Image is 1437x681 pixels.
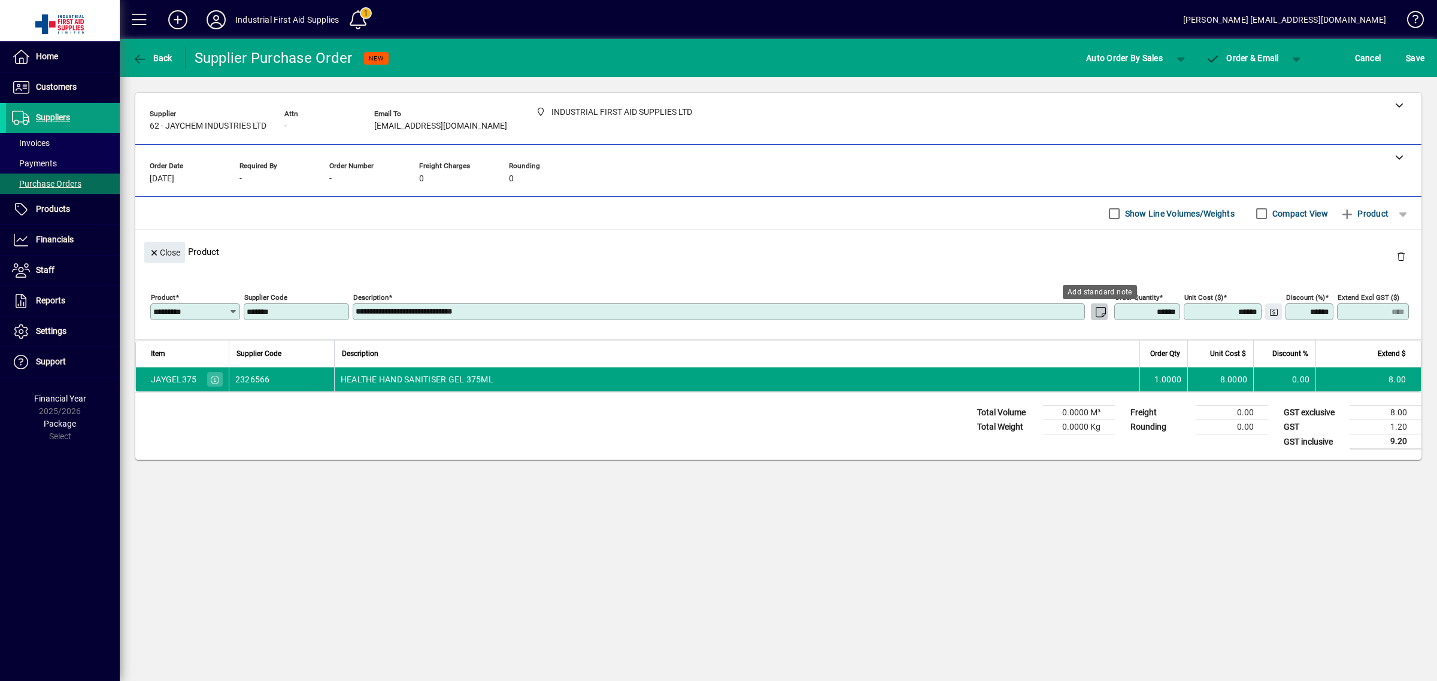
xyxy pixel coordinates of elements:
button: Delete [1387,242,1415,270]
div: Supplier Purchase Order [195,48,353,68]
span: - [284,121,287,131]
td: 0.00 [1253,367,1315,391]
app-page-header-button: Back [120,47,186,69]
span: Reports [36,296,65,305]
div: JAYGEL375 [151,373,196,385]
a: Knowledge Base [1398,2,1422,41]
td: 0.00 [1196,406,1268,420]
span: Products [36,204,70,214]
span: Product [1340,204,1389,223]
span: Unit Cost $ [1210,347,1246,360]
span: Extend $ [1378,347,1406,360]
label: Compact View [1270,208,1328,220]
mat-label: Product [151,293,175,302]
mat-label: Description [353,293,389,302]
td: Freight [1124,406,1196,420]
span: Customers [36,82,77,92]
span: Settings [36,326,66,336]
app-page-header-button: Delete [1387,251,1415,262]
span: Suppliers [36,113,70,122]
span: Order & Email [1206,53,1279,63]
span: Home [36,51,58,61]
a: Customers [6,72,120,102]
span: [EMAIL_ADDRESS][DOMAIN_NAME] [374,121,507,131]
label: Show Line Volumes/Weights [1123,208,1235,220]
td: 8.00 [1315,367,1421,391]
a: Payments [6,153,120,174]
div: Add standard note [1063,285,1137,299]
span: Package [44,419,76,428]
span: - [329,174,332,184]
td: 9.20 [1350,434,1421,449]
span: Supplier Code [237,347,281,360]
td: GST inclusive [1278,434,1350,449]
td: 2326566 [229,367,334,391]
td: 0.00 [1196,420,1268,434]
span: Staff [36,265,54,275]
button: Cancel [1352,47,1384,69]
mat-label: Discount (%) [1286,293,1325,302]
a: Settings [6,317,120,346]
td: 1.20 [1350,420,1421,434]
span: Cancel [1355,48,1381,68]
button: Change Price Levels [1265,303,1282,320]
a: Purchase Orders [6,174,120,194]
span: ave [1406,48,1424,68]
mat-label: Extend excl GST ($) [1338,293,1399,302]
span: Order Qty [1150,347,1180,360]
span: 0 [509,174,514,184]
span: Invoices [12,138,50,148]
a: Reports [6,286,120,316]
div: Industrial First Aid Supplies [235,10,339,29]
a: Support [6,347,120,377]
button: Add [159,9,197,31]
a: Staff [6,256,120,285]
td: GST exclusive [1278,406,1350,420]
button: Profile [197,9,235,31]
span: Auto Order By Sales [1086,48,1163,68]
app-page-header-button: Close [141,247,188,257]
span: - [239,174,242,184]
span: Close [149,243,180,263]
a: Home [6,42,120,72]
span: 62 - JAYCHEM INDUSTRIES LTD [150,121,266,131]
span: Discount % [1272,347,1308,360]
div: Product [135,230,1421,273]
button: Order & Email [1200,47,1285,69]
td: 1.0000 [1139,367,1187,391]
td: 0.0000 M³ [1043,406,1115,420]
span: Back [132,53,172,63]
a: Financials [6,225,120,255]
td: Rounding [1124,420,1196,434]
td: 8.0000 [1187,367,1253,391]
mat-label: Supplier Code [244,293,287,302]
span: HEALTHE HAND SANITISER GEL 375ML [341,373,493,385]
div: [PERSON_NAME] [EMAIL_ADDRESS][DOMAIN_NAME] [1183,10,1386,29]
span: Description [342,347,378,360]
a: Products [6,194,120,224]
span: S [1406,53,1411,63]
span: Financial Year [34,394,86,403]
button: Product [1334,203,1394,224]
td: 8.00 [1350,406,1421,420]
td: 0.0000 Kg [1043,420,1115,434]
button: Auto Order By Sales [1080,47,1169,69]
button: Back [129,47,175,69]
span: Purchase Orders [12,179,81,189]
span: Item [151,347,165,360]
span: [DATE] [150,174,174,184]
td: Total Weight [971,420,1043,434]
td: Total Volume [971,406,1043,420]
span: Financials [36,235,74,244]
span: Payments [12,159,57,168]
button: Close [144,242,185,263]
span: Support [36,357,66,366]
span: NEW [369,54,384,62]
mat-label: Unit Cost ($) [1184,293,1223,302]
td: GST [1278,420,1350,434]
button: Save [1403,47,1427,69]
a: Invoices [6,133,120,153]
span: 0 [419,174,424,184]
